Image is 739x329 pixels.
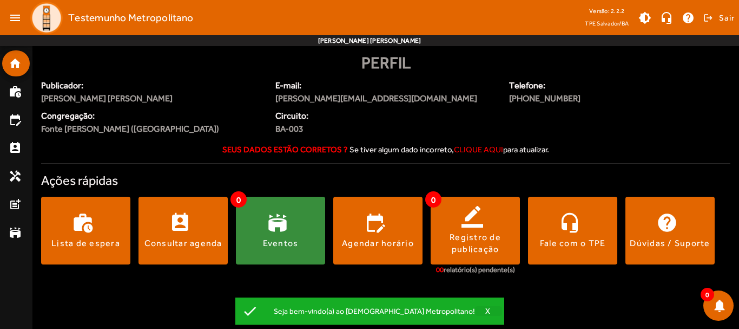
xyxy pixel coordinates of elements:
[138,197,228,265] button: Consultar agenda
[30,2,63,34] img: Logo TPE
[41,122,219,136] span: Fonte [PERSON_NAME] ([GEOGRAPHIC_DATA])
[9,170,22,183] mat-icon: handyman
[436,266,444,274] span: 00
[4,7,26,29] mat-icon: menu
[144,237,222,249] div: Consultar agenda
[236,197,325,265] button: Eventos
[585,4,629,18] div: Versão: 2.2.2
[275,122,379,136] span: BA-003
[509,92,672,105] span: [PHONE_NUMBER]
[719,9,735,27] span: Sair
[41,50,730,75] div: Perfil
[41,173,730,189] h4: Ações rápidas
[9,198,22,211] mat-icon: post_add
[9,57,22,70] mat-icon: home
[9,85,22,98] mat-icon: work_history
[475,306,502,316] button: X
[275,79,497,92] span: E-mail:
[425,191,441,208] span: 0
[436,265,515,275] div: relatório(s) pendente(s)
[9,141,22,154] mat-icon: perm_contact_calendar
[454,145,503,154] span: clique aqui
[485,306,491,316] span: X
[275,109,379,122] span: Circuito:
[230,191,247,208] span: 0
[265,304,475,319] div: Seja bem-vindo(a) ao [DEMOGRAPHIC_DATA] Metropolitano!
[509,79,672,92] span: Telefone:
[630,237,710,249] div: Dúvidas / Suporte
[68,9,193,27] span: Testemunho Metropolitano
[625,197,715,265] button: Dúvidas / Suporte
[333,197,423,265] button: Agendar horário
[51,237,120,249] div: Lista de espera
[585,18,629,29] span: TPE Salvador/BA
[26,2,193,34] a: Testemunho Metropolitano
[540,237,606,249] div: Fale com o TPE
[275,92,497,105] span: [PERSON_NAME][EMAIL_ADDRESS][DOMAIN_NAME]
[349,145,549,154] span: Se tiver algum dado incorreto, para atualizar.
[41,109,262,122] span: Congregação:
[431,231,520,256] div: Registro de publicação
[342,237,414,249] div: Agendar horário
[242,303,258,319] mat-icon: check
[528,197,617,265] button: Fale com o TPE
[263,237,299,249] div: Eventos
[9,113,22,126] mat-icon: edit_calendar
[222,145,348,154] strong: Seus dados estão corretos ?
[702,10,735,26] button: Sair
[9,226,22,239] mat-icon: stadium
[41,79,262,92] span: Publicador:
[41,197,130,265] button: Lista de espera
[701,288,714,301] span: 0
[431,197,520,265] button: Registro de publicação
[41,92,262,105] span: [PERSON_NAME] [PERSON_NAME]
